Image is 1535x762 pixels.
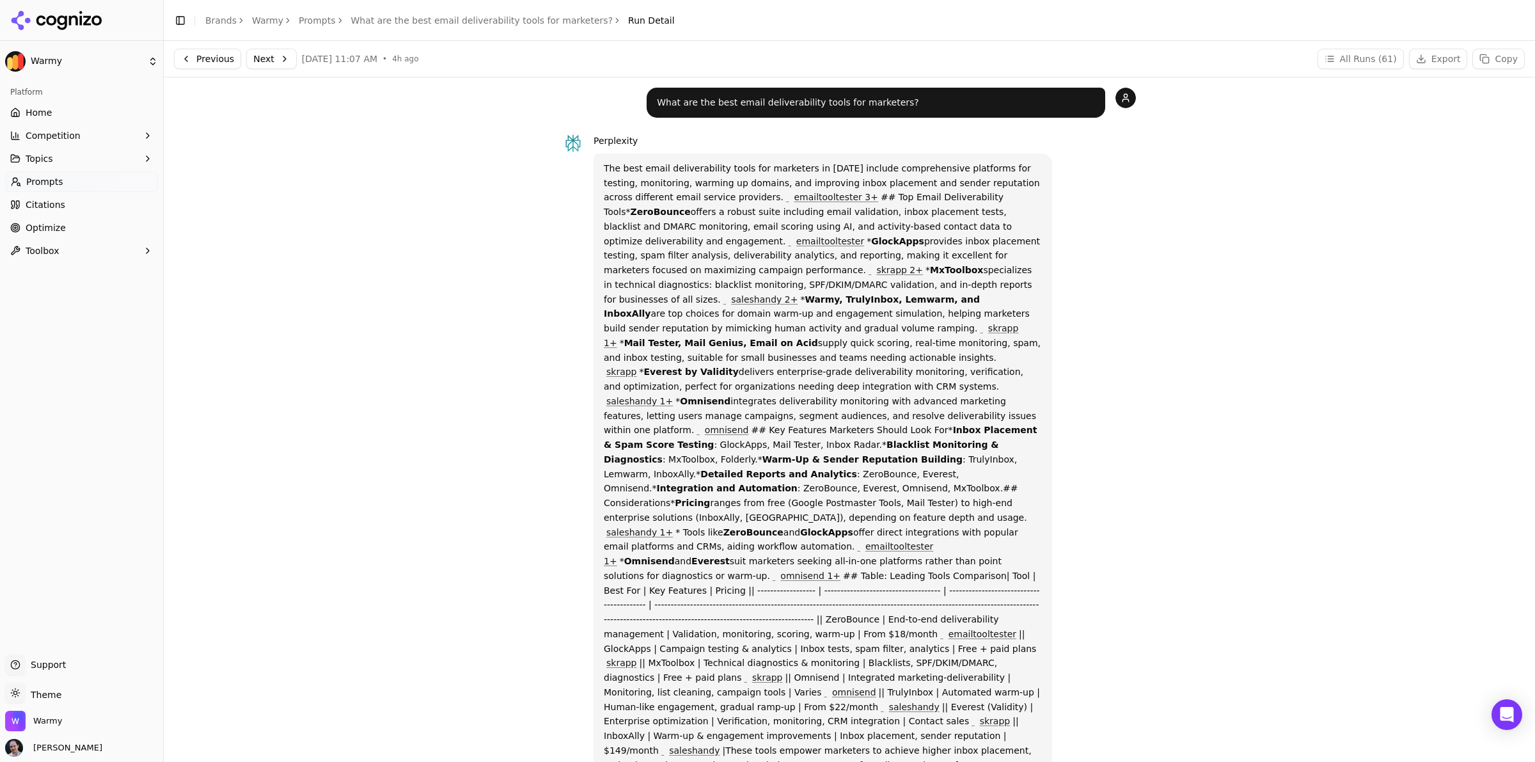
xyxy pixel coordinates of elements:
[796,236,864,246] a: emailtooltester
[1492,699,1522,730] div: Open Intercom Messenger
[794,192,878,202] a: emailtooltester 3+
[604,440,999,464] strong: Blacklist Monitoring & Diagnostics
[606,658,637,668] a: skrapp
[691,556,730,566] strong: Everest
[876,265,923,275] a: skrapp 2+
[1472,49,1525,69] button: Copy
[762,454,963,464] strong: Warm-Up & Sender Reputation Building
[26,658,66,671] span: Support
[631,207,691,217] strong: ZeroBounce
[832,687,876,697] a: omnisend
[26,221,66,234] span: Optimize
[302,52,377,65] span: [DATE] 11:07 AM
[1318,49,1404,69] button: All Runs (61)
[205,14,675,27] nav: breadcrumb
[5,711,62,731] button: Open organization switcher
[26,152,53,165] span: Topics
[26,198,65,211] span: Citations
[930,265,983,275] strong: MxToolbox
[246,49,297,69] button: Next
[624,556,675,566] strong: Omnisend
[5,241,158,261] button: Toolbox
[675,498,710,508] strong: Pricing
[889,702,940,712] a: saleshandy
[624,338,818,348] strong: Mail Tester, Mail Genius, Email on Acid
[33,715,62,727] span: Warmy
[606,396,673,406] a: saleshandy 1+
[5,739,102,757] button: Open user button
[5,171,158,192] a: Prompts
[26,690,61,700] span: Theme
[299,14,336,27] a: Prompts
[252,14,283,27] a: Warmy
[606,527,673,537] a: saleshandy 1+
[392,54,418,64] span: 4h ago
[752,672,783,683] a: skrapp
[949,629,1016,639] a: emailtooltester
[644,367,739,377] strong: Everest by Validity
[382,54,387,64] span: •
[594,136,638,146] span: Perplexity
[780,571,840,581] a: omnisend 1+
[5,711,26,731] img: Warmy
[28,742,102,754] span: [PERSON_NAME]
[606,367,637,377] a: skrapp
[5,51,26,72] img: Warmy
[657,95,1095,110] p: What are the best email deliverability tools for marketers?
[700,469,857,479] strong: Detailed Reports and Analytics
[5,739,23,757] img: Erol Azuz
[628,14,675,27] span: Run Detail
[980,716,1011,726] a: skrapp
[31,56,143,67] span: Warmy
[205,15,237,26] a: Brands
[174,49,241,69] button: Previous
[669,745,720,756] a: saleshandy
[5,194,158,215] a: Citations
[26,106,52,119] span: Home
[657,483,798,493] strong: Integration and Automation
[5,125,158,146] button: Competition
[5,102,158,123] a: Home
[680,396,730,406] strong: Omnisend
[351,14,613,27] a: What are the best email deliverability tools for marketers?
[871,236,924,246] strong: GlockApps
[604,323,1018,348] a: skrapp 1+
[5,218,158,238] a: Optimize
[705,425,749,435] a: omnisend
[800,527,853,537] strong: GlockApps
[723,527,783,537] strong: ZeroBounce
[26,244,59,257] span: Toolbox
[5,148,158,169] button: Topics
[26,175,63,188] span: Prompts
[731,294,798,305] a: saleshandy 2+
[5,82,158,102] div: Platform
[26,129,81,142] span: Competition
[1409,49,1468,69] button: Export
